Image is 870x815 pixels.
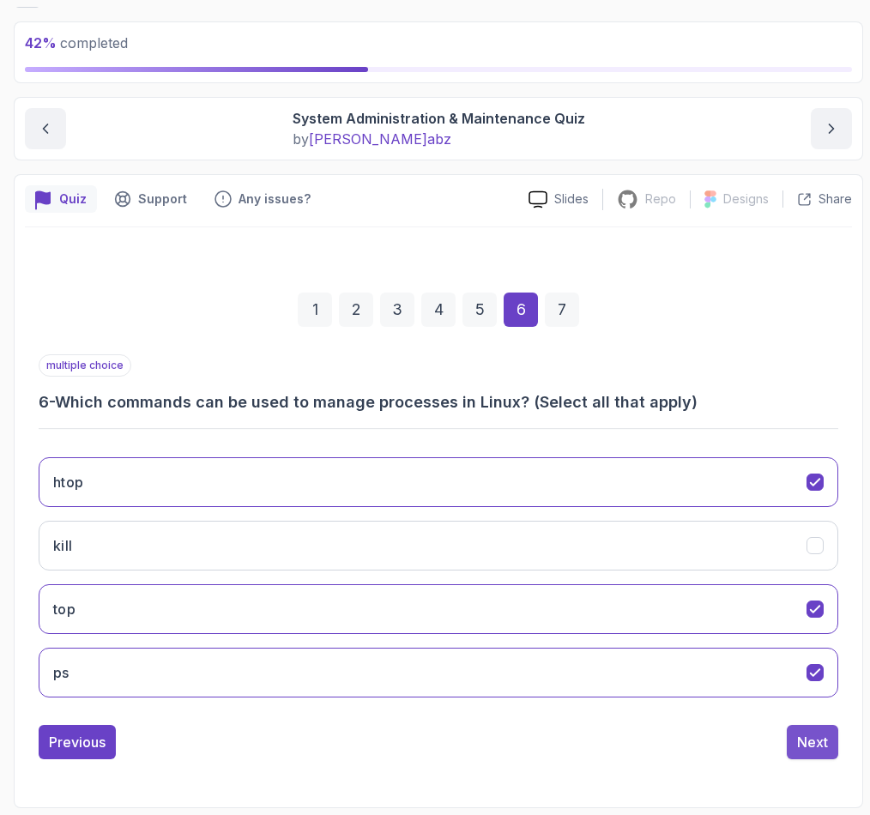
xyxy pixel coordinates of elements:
div: 3 [380,293,414,327]
div: Previous [49,732,106,752]
button: top [39,584,838,634]
button: ps [39,648,838,697]
button: Previous [39,725,116,759]
p: multiple choice [39,354,131,377]
button: Support button [104,185,197,213]
h3: 6 - Which commands can be used to manage processes in Linux? (Select all that apply) [39,390,838,414]
h3: ps [53,662,69,683]
div: Next [797,732,828,752]
div: 1 [298,293,332,327]
button: Next [787,725,838,759]
button: previous content [25,108,66,149]
a: Slides [515,190,602,208]
span: 42 % [25,34,57,51]
button: Feedback button [204,185,321,213]
p: Repo [645,190,676,208]
p: Designs [723,190,769,208]
div: 7 [545,293,579,327]
p: Any issues? [239,190,311,208]
span: completed [25,34,128,51]
div: 5 [462,293,497,327]
p: Share [819,190,852,208]
p: Slides [554,190,589,208]
button: Share [782,190,852,208]
p: Support [138,190,187,208]
div: 6 [504,293,538,327]
span: [PERSON_NAME] abz [309,130,451,148]
h3: htop [53,472,84,492]
div: 4 [421,293,456,327]
h3: top [53,599,76,619]
h3: kill [53,535,73,556]
p: Quiz [59,190,87,208]
button: htop [39,457,838,507]
button: quiz button [25,185,97,213]
button: next content [811,108,852,149]
div: 2 [339,293,373,327]
button: kill [39,521,838,570]
p: System Administration & Maintenance Quiz [293,108,585,129]
p: by [293,129,585,149]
